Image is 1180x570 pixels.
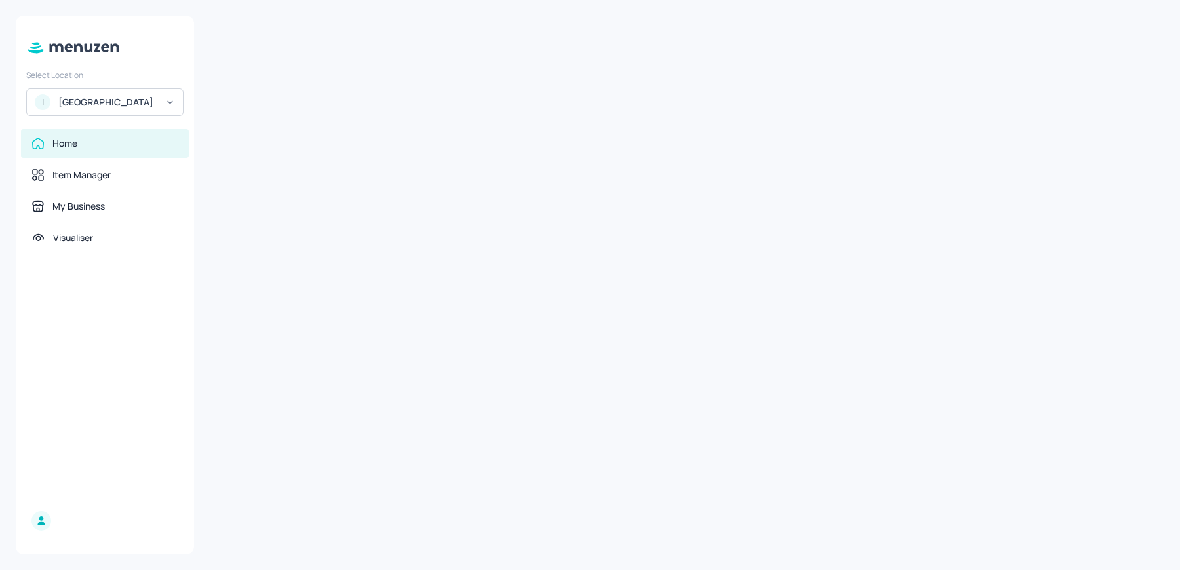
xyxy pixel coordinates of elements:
div: Select Location [26,69,184,81]
div: I [35,94,50,110]
div: Home [52,137,77,150]
div: [GEOGRAPHIC_DATA] [58,96,157,109]
div: Item Manager [52,168,111,181]
div: Visualiser [53,231,93,244]
div: My Business [52,200,105,213]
